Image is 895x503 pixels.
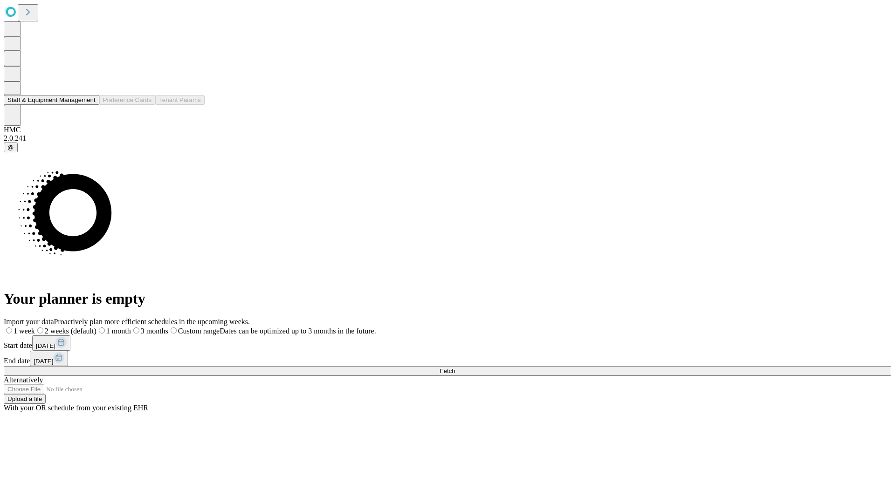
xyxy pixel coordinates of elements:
span: 3 months [141,327,168,335]
span: Dates can be optimized up to 3 months in the future. [220,327,376,335]
h1: Your planner is empty [4,290,891,307]
input: Custom rangeDates can be optimized up to 3 months in the future. [171,327,177,333]
button: Preference Cards [99,95,155,105]
div: Start date [4,335,891,351]
div: 2.0.241 [4,134,891,143]
button: Fetch [4,366,891,376]
div: End date [4,351,891,366]
span: Custom range [178,327,220,335]
span: Alternatively [4,376,43,384]
span: @ [7,144,14,151]
input: 1 month [99,327,105,333]
span: Proactively plan more efficient schedules in the upcoming weeks. [54,318,250,326]
span: 2 weeks (default) [45,327,96,335]
div: HMC [4,126,891,134]
span: Fetch [440,367,455,374]
span: Import your data [4,318,54,326]
button: Tenant Params [155,95,205,105]
span: [DATE] [34,358,53,365]
button: Staff & Equipment Management [4,95,99,105]
span: [DATE] [36,342,55,349]
span: With your OR schedule from your existing EHR [4,404,148,412]
button: Upload a file [4,394,46,404]
span: 1 month [106,327,131,335]
button: @ [4,143,18,152]
input: 1 week [6,327,12,333]
span: 1 week [14,327,35,335]
button: [DATE] [32,335,70,351]
button: [DATE] [30,351,68,366]
input: 2 weeks (default) [37,327,43,333]
input: 3 months [133,327,139,333]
